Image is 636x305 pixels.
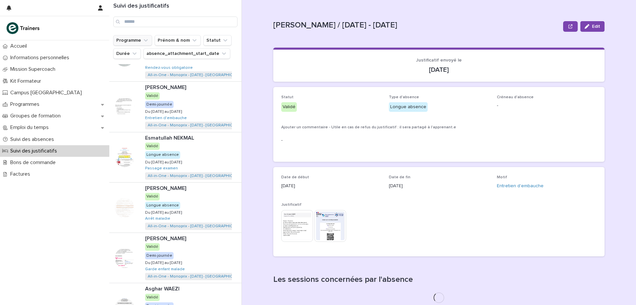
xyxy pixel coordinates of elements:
a: Entretien d'embauche [145,116,187,120]
p: [PERSON_NAME] [145,83,187,91]
p: [DATE] [281,66,597,74]
p: Campus [GEOGRAPHIC_DATA] [8,90,87,96]
p: Du [DATE] au [DATE] [145,209,183,215]
div: Longue absence [145,202,180,209]
span: Statut [281,95,293,99]
p: Mission Supercoach [8,66,61,72]
a: [PERSON_NAME][PERSON_NAME] ValidéLongue absenceDu [DATE] au [DATE]Du [DATE] au [DATE] Arrêt malad... [109,183,241,233]
div: Validé [145,243,160,250]
div: Longue absence [145,151,180,158]
span: Justificatif [281,203,301,207]
p: [DATE] [389,183,489,190]
div: Validé [145,143,160,150]
p: Kit Formateur [8,78,46,84]
span: Date de fin [389,175,410,179]
div: Longue absence [389,102,428,112]
span: Edit [592,24,600,29]
a: Garde enfant malade [145,267,185,272]
p: - [497,102,597,109]
p: [DATE] [281,183,381,190]
a: Esmatullah NEKMALEsmatullah NEKMAL ValidéLongue absenceDu [DATE] au [DATE]Du [DATE] au [DATE] Pas... [109,132,241,183]
div: Validé [145,193,160,200]
div: Validé [281,102,297,112]
p: Du [DATE] au [DATE] [145,159,183,165]
p: Asghar WAEZI [145,284,181,292]
p: [PERSON_NAME] [145,234,187,242]
span: Ajouter un commentaire - Utile en cas de refus du justificatif : il sera partagé à l'apprenant.e [281,125,456,129]
p: Programmes [8,101,45,108]
div: Validé [145,92,160,100]
p: Suivi des absences [8,136,59,143]
p: Groupes de formation [8,113,66,119]
a: [PERSON_NAME][PERSON_NAME] ValidéDemi-journéeDu [DATE] au [DATE]Du [DATE] au [DATE] Entretien d'e... [109,82,241,132]
span: Motif [497,175,507,179]
p: Informations personnelles [8,55,75,61]
a: All-in-One - Monoprix - [DATE] - [GEOGRAPHIC_DATA] - Vendeur en produits frais [148,123,297,128]
div: Validé [145,294,160,301]
p: - [281,137,597,144]
a: All-in-One - Monoprix - [DATE] - [GEOGRAPHIC_DATA] - Vendeur en produits frais [148,174,297,178]
span: Justificatif envoyé le [416,58,462,63]
a: All-in-One - Monoprix - [DATE] - [GEOGRAPHIC_DATA] - Vendeur en produits frais [148,73,297,77]
div: Demi-journée [145,252,174,259]
a: All-in-One - Monoprix - [DATE] - [GEOGRAPHIC_DATA] - Vendeur en produits frais [148,274,297,279]
p: Suivi des justificatifs [8,148,62,154]
input: Search [113,17,238,27]
p: [PERSON_NAME] [145,184,187,192]
p: Emploi du temps [8,124,54,131]
button: Edit [580,21,605,32]
button: Programme [113,35,152,46]
a: Passage examen [145,166,178,171]
span: Date de début [281,175,309,179]
p: Bons de commande [8,159,61,166]
a: [PERSON_NAME][PERSON_NAME] ValidéDemi-journéeDu [DATE] au [DATE]Du [DATE] au [DATE] Garde enfant ... [109,233,241,283]
p: Du [DATE] au [DATE] [145,259,183,265]
p: Accueil [8,43,32,49]
a: All-in-One - Monoprix - [DATE] - [GEOGRAPHIC_DATA] - Vendeur en produits frais [148,224,297,229]
span: Créneau d'absence [497,95,534,99]
a: Arrêt maladie [145,216,170,221]
p: Esmatullah NEKMAL [145,134,195,141]
a: Rendez-vous obligatoire [145,65,193,70]
div: Demi-journée [145,101,174,108]
p: [PERSON_NAME] / [DATE] - [DATE] [273,21,560,30]
button: Statut [203,35,232,46]
h1: Les sessions concernées par l'absence [273,275,605,284]
h1: Suivi des justificatifs [113,3,238,10]
a: Entretien d'embauche [497,183,544,190]
p: Factures [8,171,35,177]
span: Type d'absence [389,95,419,99]
button: Durée [113,48,141,59]
button: Prénom & nom [155,35,201,46]
button: absence_attachment_start_date [143,48,230,59]
p: Du [DATE] au [DATE] [145,108,183,114]
img: K0CqGN7SDeD6s4JG8KQk [5,22,42,35]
